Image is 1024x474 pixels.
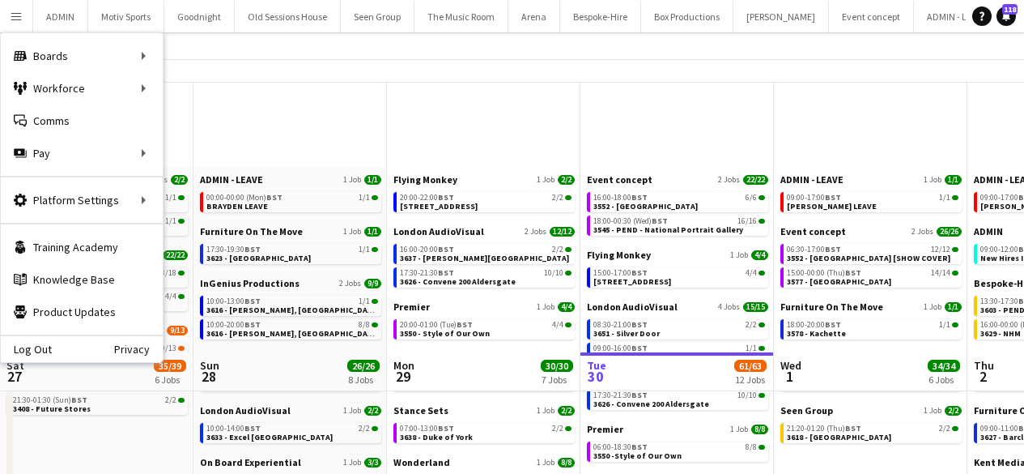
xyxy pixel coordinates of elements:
[165,194,176,202] span: 1/1
[343,458,361,468] span: 1 Job
[631,442,648,452] span: BST
[414,1,508,32] button: The Music Room
[787,328,846,339] span: 3578 - Kachette
[737,217,757,225] span: 16/16
[400,423,571,442] a: 07:00-13:00BST2/23638 - Duke of York
[200,277,381,289] a: InGenius Productions2 Jobs9/9
[558,175,575,185] span: 2/2
[206,423,378,442] a: 10:00-14:00BST2/23633 - Excel [GEOGRAPHIC_DATA]
[587,249,651,261] span: Flying Monkey
[200,225,381,277] div: Furniture On The Move1 Job1/117:30-19:30BST1/13623 - [GEOGRAPHIC_DATA]
[631,319,648,330] span: BST
[393,456,575,468] a: Wonderland1 Job8/8
[393,225,575,237] a: London AudioVisual2 Jobs12/12
[787,246,841,254] span: 06:30-17:00
[550,227,575,237] span: 12/12
[244,296,261,306] span: BST
[565,426,571,431] span: 2/2
[928,374,959,386] div: 6 Jobs
[347,361,380,373] span: 26/26
[746,269,757,277] span: 4/4
[400,253,569,263] span: 3637 - Spencer House
[400,267,571,286] a: 17:30-21:30BST10/103626 - Convene 200 Aldersgate
[587,173,768,186] a: Event concept2 Jobs22/22
[400,319,571,338] a: 20:00-01:00 (Tue)BST4/43550 - Style of Our Own
[393,225,575,301] div: London AudioVisual2 Jobs12/1216:00-20:00BST2/23637 - [PERSON_NAME][GEOGRAPHIC_DATA]17:30-21:30BST...
[560,1,641,32] button: Bespoke-Hire
[911,227,933,237] span: 2 Jobs
[780,359,801,374] span: Wed
[1,184,163,216] div: Platform Settings
[924,302,941,312] span: 1 Job
[200,456,381,468] a: On Board Experiential1 Job3/3
[552,321,563,329] span: 4/4
[391,368,414,386] span: 29
[206,297,261,305] span: 10:00-13:00
[343,227,361,237] span: 1 Job
[787,192,958,211] a: 09:00-17:00BST1/1[PERSON_NAME] LEAVE
[13,396,87,404] span: 21:30-01:30 (Sun)
[393,301,430,313] span: Premier
[537,302,554,312] span: 1 Job
[552,246,563,254] span: 2/2
[952,247,958,252] span: 12/12
[778,368,801,386] span: 1
[952,195,958,200] span: 1/1
[780,173,962,225] div: ADMIN - LEAVE1 Job1/109:00-17:00BST1/1[PERSON_NAME] LEAVE
[593,194,648,202] span: 16:00-18:00
[393,301,575,313] a: Premier1 Job4/4
[737,391,757,399] span: 10/10
[165,293,176,301] span: 4/4
[4,368,24,386] span: 27
[178,195,185,200] span: 1/1
[971,368,994,386] span: 2
[593,442,765,460] a: 06:00-18:30BST8/83550 -Style of Our Own
[359,425,370,433] span: 2/2
[829,1,914,32] button: Event concept
[931,269,950,277] span: 14/14
[787,432,891,442] span: 3618 - Emerald Theatre
[537,406,554,416] span: 1 Job
[587,301,678,313] span: London AudioVisual
[552,194,563,202] span: 2/2
[206,305,380,315] span: 3616 - Curzon, Mayfair
[758,445,765,450] span: 8/8
[587,359,606,374] span: Tue
[438,192,454,203] span: BST
[787,194,841,202] span: 09:00-17:00
[631,343,648,353] span: BST
[914,1,1001,32] button: ADMIN - LEAVE
[400,246,454,254] span: 16:00-20:00
[88,1,164,32] button: Motiv Sports
[593,224,743,235] span: 3545 - PEND - National Portrait Gallery
[165,396,176,404] span: 2/2
[945,302,962,312] span: 1/1
[730,250,748,260] span: 1 Job
[565,271,571,275] span: 10/10
[71,395,87,405] span: BST
[359,194,370,202] span: 1/1
[164,1,235,32] button: Goodnight
[206,328,380,339] span: 3616 - Curzon, Mayfair
[751,425,768,434] span: 8/8
[508,1,560,32] button: Arena
[924,406,941,416] span: 1 Job
[593,217,668,225] span: 18:00-00:30 (Wed)
[587,301,768,423] div: London AudioVisual4 Jobs15/1508:30-21:00BST2/23651 - Silver Door09:00-16:00BST1/13650 - LAV Wareh...
[565,195,571,200] span: 2/2
[593,390,765,408] a: 17:30-21:30BST10/103626 - Convene 200 Aldersgate
[163,250,188,260] span: 22/22
[631,192,648,203] span: BST
[206,321,261,329] span: 10:00-20:00
[200,404,381,456] div: London AudioVisual1 Job2/210:00-14:00BST2/23633 - Excel [GEOGRAPHIC_DATA]
[734,361,767,373] span: 61/63
[206,192,378,211] a: 00:00-00:00 (Mon)BST1/1BRAYDEN LEAVE
[924,175,941,185] span: 1 Job
[558,458,575,468] span: 8/8
[178,271,185,275] span: 18/18
[200,277,300,289] span: InGenius Productions
[372,322,378,327] span: 8/8
[787,319,958,338] a: 18:00-20:00BST1/13578 - Kachette
[780,225,962,301] div: Event concept2 Jobs26/2606:30-17:00BST12/123552 - [GEOGRAPHIC_DATA] [SHOW COVER]15:00-00:00 (Thu)...
[438,267,454,278] span: BST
